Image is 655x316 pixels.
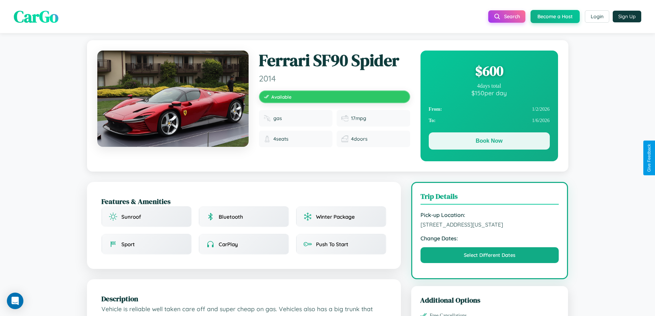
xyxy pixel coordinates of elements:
div: 4 days total [429,83,550,89]
span: 17 mpg [351,115,366,121]
button: Sign Up [613,11,641,22]
span: Available [271,94,292,100]
span: [STREET_ADDRESS][US_STATE] [421,221,559,228]
div: Open Intercom Messenger [7,293,23,309]
h1: Ferrari SF90 Spider [259,51,410,70]
strong: To: [429,118,436,123]
span: Sport [121,241,135,248]
button: Search [488,10,525,23]
h2: Features & Amenities [101,196,386,206]
div: 1 / 6 / 2026 [429,115,550,126]
strong: Pick-up Location: [421,211,559,218]
span: Winter Package [316,214,355,220]
span: 4 seats [273,136,288,142]
img: Doors [341,135,348,142]
span: Sunroof [121,214,141,220]
span: 4 doors [351,136,368,142]
img: Fuel type [264,115,271,122]
img: Seats [264,135,271,142]
strong: Change Dates: [421,235,559,242]
button: Login [585,10,609,23]
span: Push To Start [316,241,348,248]
h2: Description [101,294,386,304]
img: Ferrari SF90 Spider 2014 [97,51,249,147]
div: 1 / 2 / 2026 [429,103,550,115]
h3: Trip Details [421,191,559,205]
h3: Additional Options [420,295,559,305]
button: Select Different Dates [421,247,559,263]
img: Fuel efficiency [341,115,348,122]
span: 2014 [259,73,410,84]
strong: From: [429,106,442,112]
span: Bluetooth [219,214,243,220]
span: Search [504,13,520,20]
span: CarGo [14,5,58,28]
button: Book Now [429,132,550,150]
div: $ 600 [429,62,550,80]
button: Become a Host [531,10,580,23]
span: CarPlay [219,241,238,248]
div: $ 150 per day [429,89,550,97]
div: Give Feedback [647,144,652,172]
span: gas [273,115,282,121]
